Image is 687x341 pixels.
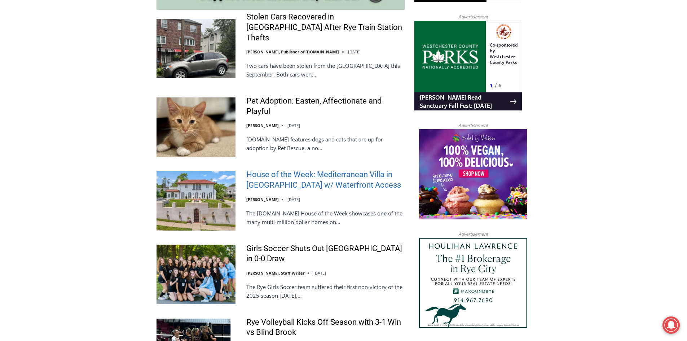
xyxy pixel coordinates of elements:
[0,0,72,72] img: s_800_29ca6ca9-f6cc-433c-a631-14f6620ca39b.jpeg
[419,238,527,328] img: Houlihan Lawrence The #1 Brokerage in Rye City
[348,49,361,54] time: [DATE]
[76,61,79,68] div: 1
[182,0,341,70] div: "At the 10am stand-up meeting, each intern gets a chance to take [PERSON_NAME] and the other inte...
[287,123,300,128] time: [DATE]
[157,245,235,304] img: Girls Soccer Shuts Out Eastchester in 0-0 Draw
[6,73,96,89] h4: [PERSON_NAME] Read Sanctuary Fall Fest: [DATE]
[246,170,405,190] a: House of the Week: Mediterranean Villa in [GEOGRAPHIC_DATA] w/ Waterfront Access
[246,135,405,152] p: [DOMAIN_NAME] features dogs and cats that are up for adoption by Pet Rescue, a no…
[451,231,495,237] span: Advertisement
[84,61,88,68] div: 6
[246,270,305,276] a: [PERSON_NAME], Staff Writer
[451,13,495,20] span: Advertisement
[313,270,326,276] time: [DATE]
[81,61,83,68] div: /
[246,61,405,79] p: Two cars have been stolen from the [GEOGRAPHIC_DATA] this September. Both cars were…
[246,197,279,202] a: [PERSON_NAME]
[246,317,405,338] a: Rye Volleyball Kicks Off Season with 3-1 Win vs Blind Brook
[451,122,495,129] span: Advertisement
[246,209,405,226] p: The [DOMAIN_NAME] House of the Week showcases one of the many multi-million dollar homes on…
[246,283,405,300] p: The Rye Girls Soccer team suffered their first non-victory of the 2025 season [DATE],…
[287,197,300,202] time: [DATE]
[189,72,334,88] span: Intern @ [DOMAIN_NAME]
[74,45,106,86] div: "...watching a master [PERSON_NAME] chef prepare an omakase meal is fascinating dinner theater an...
[157,171,235,230] img: House of the Week: Mediterranean Villa in Mamaroneck w/ Waterfront Access
[246,12,405,43] a: Stolen Cars Recovered in [GEOGRAPHIC_DATA] After Rye Train Station Thefts
[419,129,527,219] img: Baked by Melissa
[173,70,349,90] a: Intern @ [DOMAIN_NAME]
[157,97,235,157] img: Pet Adoption: Easten, Affectionate and Playful
[246,49,339,54] a: [PERSON_NAME], Publisher of [DOMAIN_NAME]
[76,21,104,59] div: Co-sponsored by Westchester County Parks
[2,74,71,102] span: Open Tues. - Sun. [PHONE_NUMBER]
[246,123,279,128] a: [PERSON_NAME]
[0,73,72,90] a: Open Tues. - Sun. [PHONE_NUMBER]
[246,244,405,264] a: Girls Soccer Shuts Out [GEOGRAPHIC_DATA] in 0-0 Draw
[246,96,405,117] a: Pet Adoption: Easten, Affectionate and Playful
[0,72,108,90] a: [PERSON_NAME] Read Sanctuary Fall Fest: [DATE]
[157,19,235,78] img: Stolen Cars Recovered in Bronx After Rye Train Station Thefts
